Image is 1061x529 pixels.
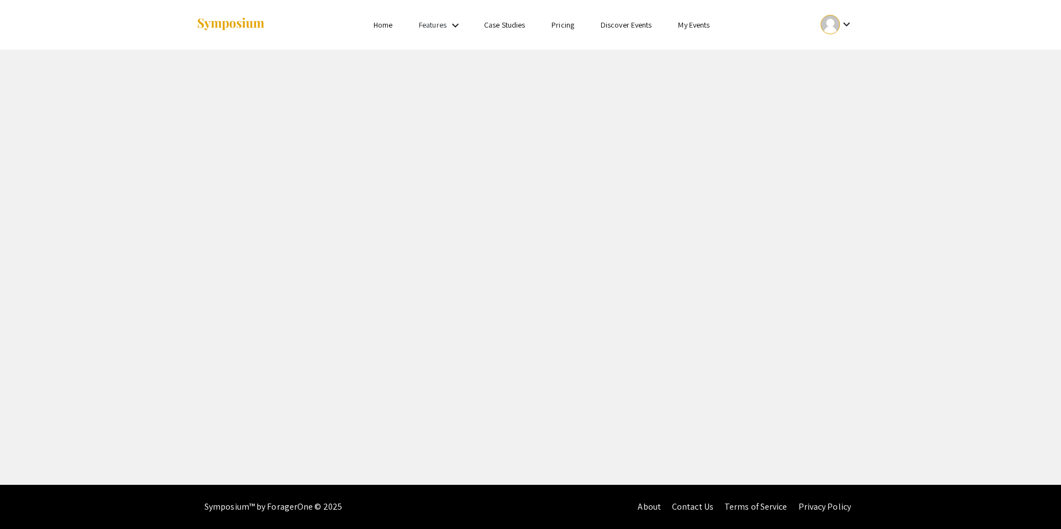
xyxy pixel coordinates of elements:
a: Home [374,20,392,30]
a: Features [419,20,447,30]
a: Contact Us [672,501,713,512]
a: My Events [678,20,710,30]
a: Case Studies [484,20,525,30]
a: Discover Events [601,20,652,30]
button: Expand account dropdown [809,12,865,37]
a: Privacy Policy [799,501,851,512]
img: Symposium by ForagerOne [196,17,265,32]
iframe: Chat [1014,479,1053,521]
div: Symposium™ by ForagerOne © 2025 [204,485,342,529]
mat-icon: Expand account dropdown [840,18,853,31]
a: About [638,501,661,512]
mat-icon: Expand Features list [449,19,462,32]
a: Pricing [551,20,574,30]
a: Terms of Service [724,501,787,512]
